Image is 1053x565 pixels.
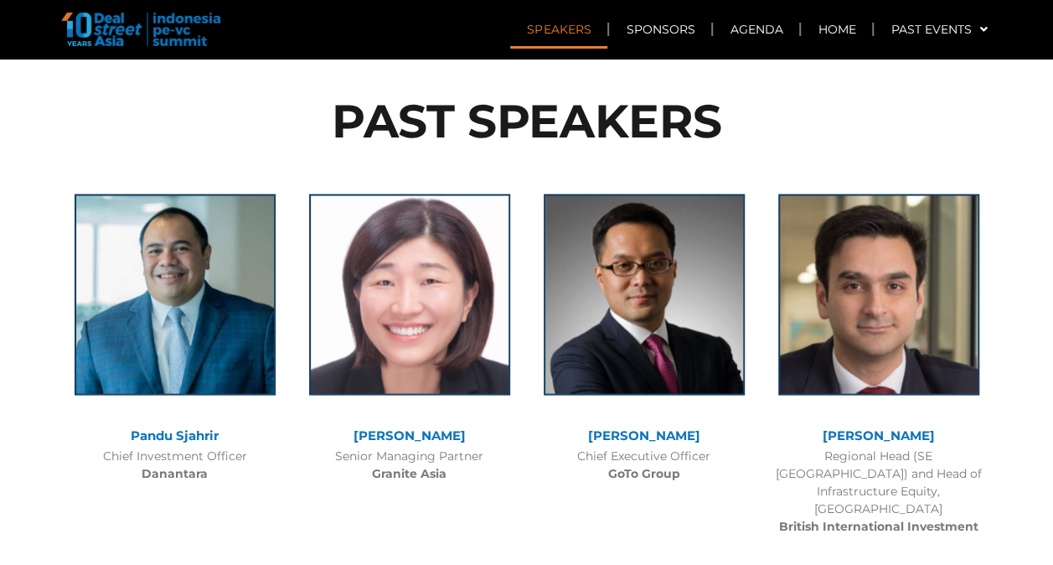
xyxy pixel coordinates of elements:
[301,447,519,482] div: Senior Managing Partner
[142,465,208,480] b: Danantara
[588,427,700,443] a: [PERSON_NAME]
[309,194,510,395] img: Jenny Lee
[778,194,979,395] img: Rohit-Anand
[770,447,988,535] div: Regional Head (SE [GEOGRAPHIC_DATA]) and Head of Infrastructure Equity, [GEOGRAPHIC_DATA]
[874,10,1004,49] a: Past Events
[66,447,284,482] div: Chief Investment Officer
[58,97,996,143] h2: PAST SPEAKERS
[713,10,799,49] a: Agenda
[801,10,872,49] a: Home
[608,465,680,480] b: GoTo Group
[75,194,276,395] img: Pandu Sjahrir
[609,10,711,49] a: Sponsors
[544,194,745,395] img: patrick walujo
[510,10,607,49] a: Speakers
[372,465,446,480] b: Granite Asia
[354,427,466,443] a: [PERSON_NAME]
[823,427,935,443] a: [PERSON_NAME]
[779,518,978,533] b: British International Investment
[131,427,219,443] a: Pandu Sjahrir
[535,447,753,482] div: Chief Executive Officer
